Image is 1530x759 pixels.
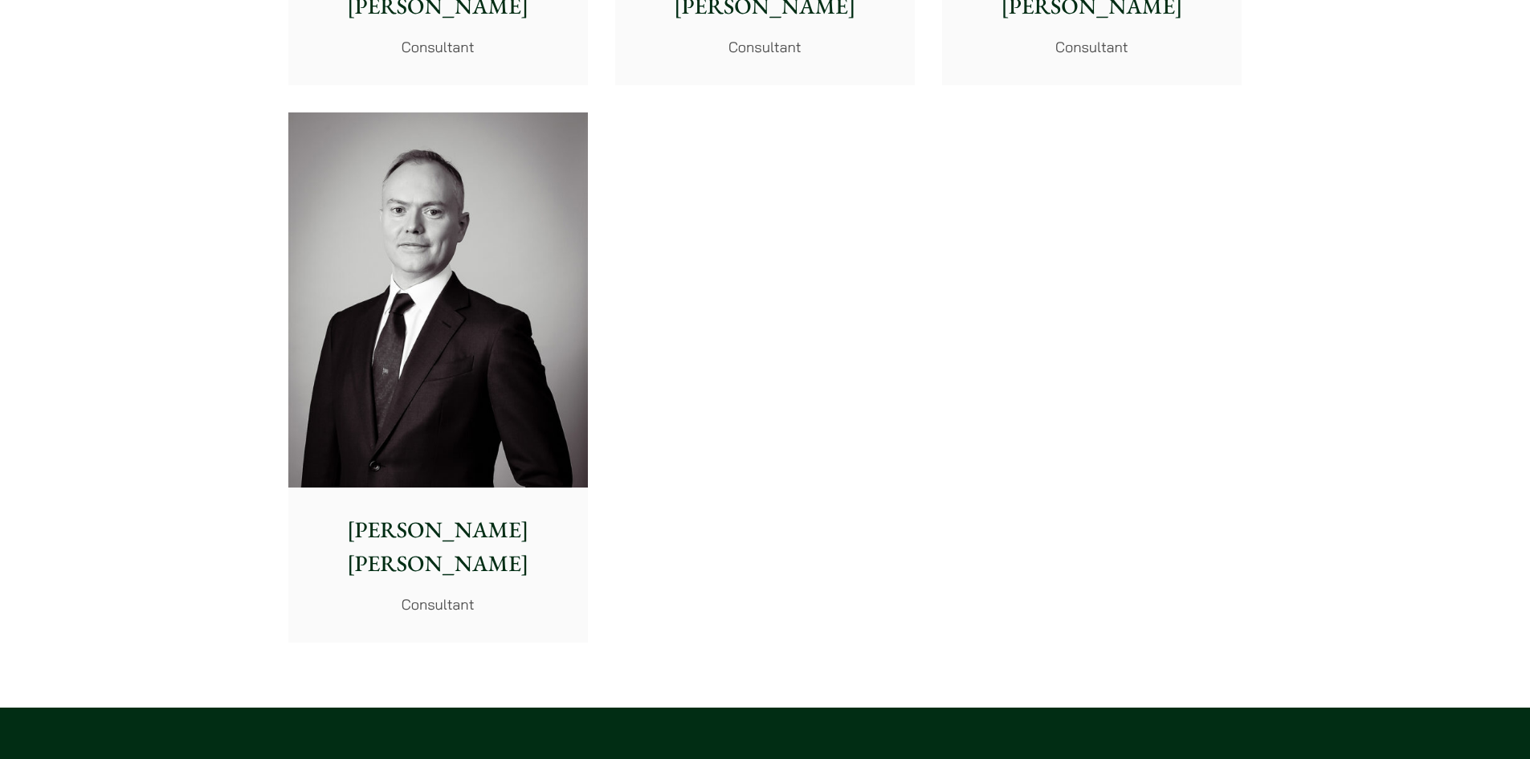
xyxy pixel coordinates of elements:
[628,36,902,58] p: Consultant
[288,112,588,643] a: [PERSON_NAME] [PERSON_NAME] Consultant
[301,36,575,58] p: Consultant
[955,36,1229,58] p: Consultant
[301,594,575,615] p: Consultant
[301,513,575,581] p: [PERSON_NAME] [PERSON_NAME]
